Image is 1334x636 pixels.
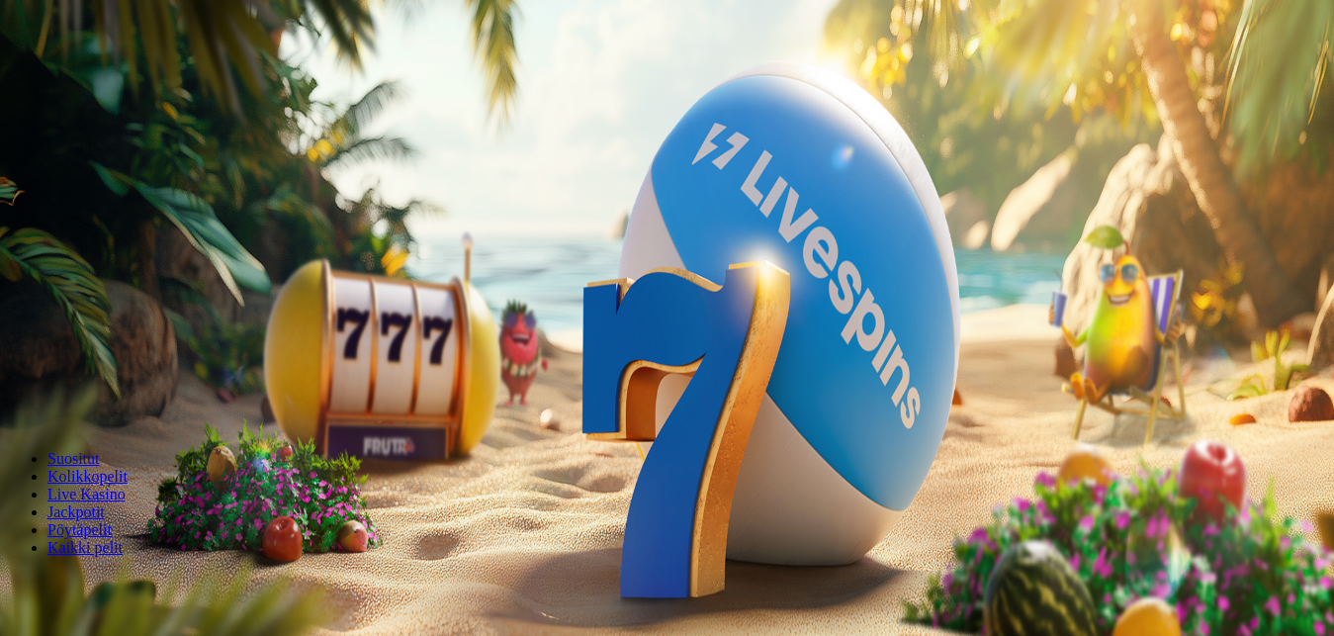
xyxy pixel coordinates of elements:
[47,486,126,502] a: Live Kasino
[8,416,1326,557] nav: Lobby
[47,521,112,538] a: Pöytäpelit
[47,450,99,467] a: Suositut
[47,468,128,485] a: Kolikkopelit
[8,416,1326,593] header: Lobby
[47,503,105,520] a: Jackpotit
[47,539,123,556] span: Kaikki pelit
